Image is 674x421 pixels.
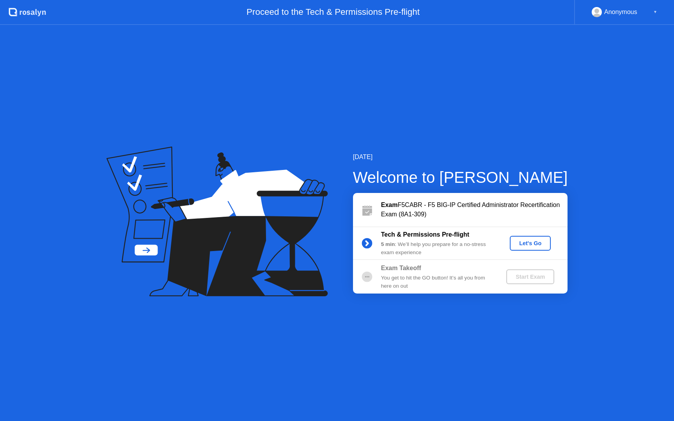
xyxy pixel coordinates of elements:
[353,152,568,162] div: [DATE]
[353,166,568,189] div: Welcome to [PERSON_NAME]
[381,274,493,290] div: You get to hit the GO button! It’s all you from here on out
[381,241,395,247] b: 5 min
[381,202,398,208] b: Exam
[381,241,493,256] div: : We’ll help you prepare for a no-stress exam experience
[506,269,554,284] button: Start Exam
[513,240,548,246] div: Let's Go
[381,231,469,238] b: Tech & Permissions Pre-flight
[381,265,421,271] b: Exam Takeoff
[509,274,551,280] div: Start Exam
[604,7,637,17] div: Anonymous
[381,200,568,219] div: F5CABR - F5 BIG-IP Certified Administrator Recertification Exam (8A1-309)
[653,7,657,17] div: ▼
[510,236,551,251] button: Let's Go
